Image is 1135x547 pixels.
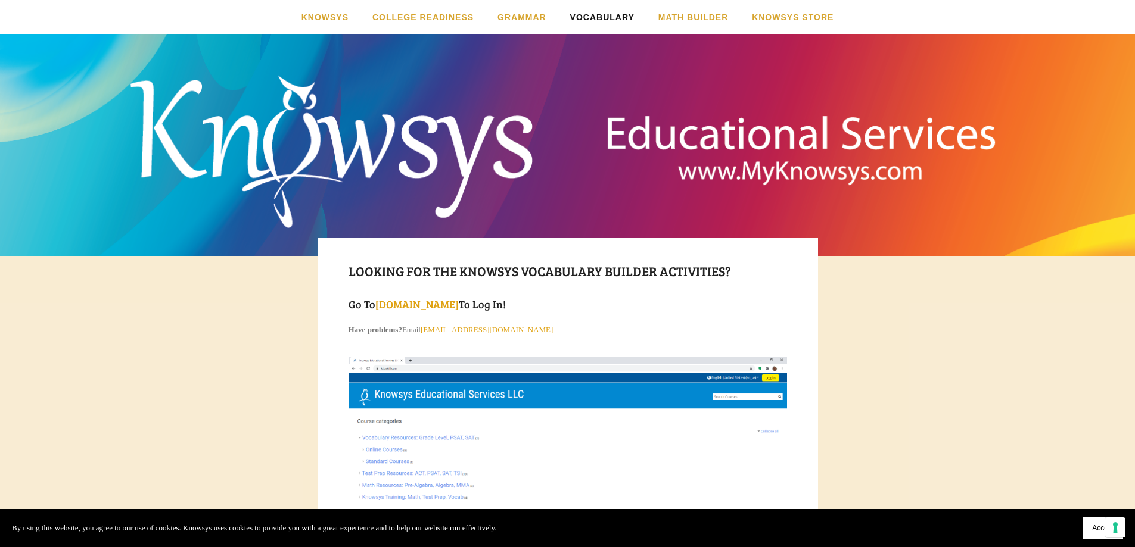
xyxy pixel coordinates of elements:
[349,323,787,336] p: Email
[421,325,553,334] a: [EMAIL_ADDRESS][DOMAIN_NAME]
[349,260,787,282] h1: Looking for the Knowsys Vocabulary Builder Activities?
[1092,524,1114,532] span: Accept
[375,297,459,311] a: [DOMAIN_NAME]
[12,521,496,535] p: By using this website, you agree to our use of cookies. Knowsys uses cookies to provide you with ...
[349,298,787,311] h2: Go to to log in!
[1105,517,1125,537] button: Your consent preferences for tracking technologies
[349,325,402,334] strong: Have problems?
[1083,517,1123,539] button: Accept
[402,51,733,212] a: Knowsys Educational Services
